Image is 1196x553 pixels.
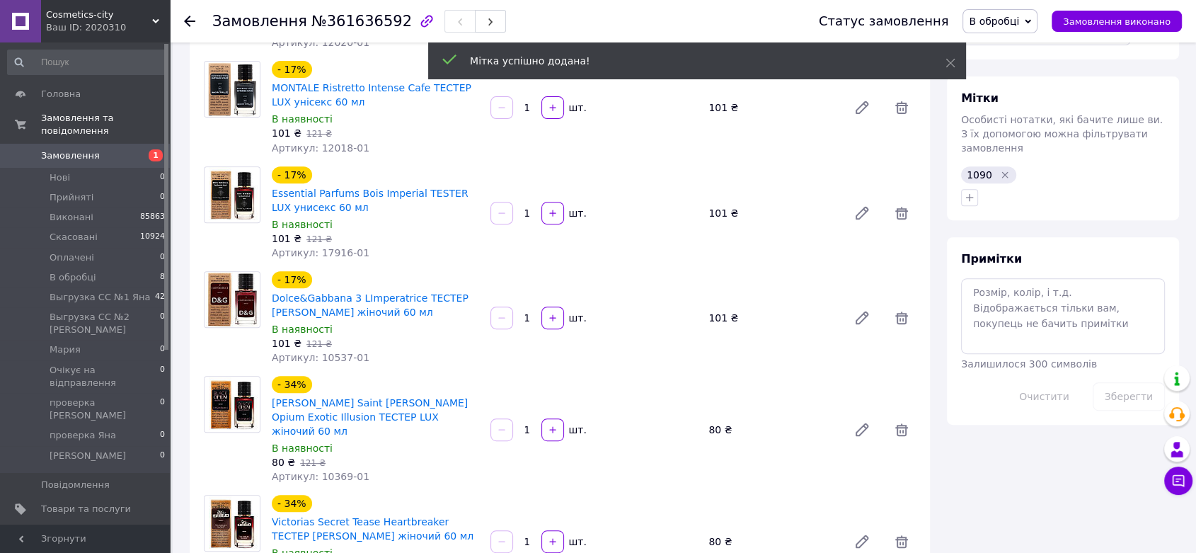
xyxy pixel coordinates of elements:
[205,496,260,551] img: Victorias Secret Tease Heartbreaker ТЕСТЕР LUX жіночий 60 мл
[703,203,842,223] div: 101 ₴
[41,503,131,515] span: Товари та послуги
[41,112,170,137] span: Замовлення та повідомлення
[306,129,332,139] span: 121 ₴
[272,82,471,108] a: MONTALE Ristretto Intense Cafe TECТЕР LUX унісекс 60 мл
[967,169,992,181] span: 1090
[272,338,301,349] span: 101 ₴
[272,219,333,230] span: В наявності
[41,88,81,101] span: Головна
[1052,11,1182,32] button: Замовлення виконано
[149,149,163,161] span: 1
[206,272,258,327] img: Dolce&Gabbana 3 LImperatrice ТЕСТЕР LUX жіночий 60 мл
[160,251,165,264] span: 0
[565,101,588,115] div: шт.
[272,166,312,183] div: - 17%
[50,251,94,264] span: Оплачені
[184,14,195,28] div: Повернутися назад
[160,397,165,422] span: 0
[272,352,369,363] span: Артикул: 10537-01
[272,188,468,213] a: Essential Parfums Bois Imperial TESTER LUX унисекс 60 мл
[887,416,916,444] span: Видалити
[999,169,1011,181] svg: Видалити мітку
[272,471,369,482] span: Артикул: 10369-01
[272,113,333,125] span: В наявності
[848,199,876,227] a: Редагувати
[887,304,916,332] span: Видалити
[50,231,98,244] span: Скасовані
[7,50,166,75] input: Пошук
[887,199,916,227] span: Видалити
[160,271,165,284] span: 8
[160,364,165,389] span: 0
[160,429,165,442] span: 0
[703,308,842,328] div: 101 ₴
[50,311,160,336] span: Выгрузка СС №2 [PERSON_NAME]
[272,233,301,244] span: 101 ₴
[961,114,1163,154] span: Особисті нотатки, які бачите лише ви. З їх допомогою можна фільтрувати замовлення
[50,191,93,204] span: Прийняті
[46,21,170,34] div: Ваш ID: 2020310
[565,311,588,325] div: шт.
[205,62,260,117] img: MONTALE Ristretto Intense Cafe TECТЕР LUX унісекс 60 мл
[160,343,165,356] span: 0
[1164,467,1192,495] button: Чат з покупцем
[50,429,116,442] span: проверка Яна
[272,247,369,258] span: Артикул: 17916-01
[1063,16,1171,27] span: Замовлення виконано
[50,364,160,389] span: Очікує на відправлення
[205,377,260,432] img: Yves Saint Laurent Black Opium Exotic Illusion ТЕСТЕР LUX жіночий 60 мл
[41,479,110,491] span: Повідомлення
[50,450,126,462] span: [PERSON_NAME]
[887,93,916,122] span: Видалити
[50,343,81,356] span: Мария
[272,271,312,288] div: - 17%
[212,13,307,30] span: Замовлення
[848,93,876,122] a: Редагувати
[961,91,999,105] span: Мітки
[848,416,876,444] a: Редагувати
[565,423,588,437] div: шт.
[703,420,842,440] div: 80 ₴
[272,142,369,154] span: Артикул: 12018-01
[50,271,96,284] span: В обробці
[50,397,160,422] span: проверка [PERSON_NAME]
[272,292,468,318] a: Dolce&Gabbana 3 LImperatrice ТЕСТЕР [PERSON_NAME] жіночий 60 мл
[272,61,312,78] div: - 17%
[961,358,1097,370] span: Залишилося 300 символів
[41,149,100,162] span: Замовлення
[50,171,70,184] span: Нові
[155,291,165,304] span: 42
[819,14,949,28] div: Статус замовлення
[470,54,910,68] div: Мітка успішно додана!
[272,376,312,393] div: - 34%
[306,339,332,349] span: 121 ₴
[50,211,93,224] span: Виконані
[50,291,151,304] span: Выгрузка СС №1 Яна
[272,397,468,437] a: [PERSON_NAME] Saint [PERSON_NAME] Opium Exotic Illusion ТЕСТЕР LUX жіночий 60 мл
[160,311,165,336] span: 0
[205,167,260,222] img: Essential Parfums Bois Imperial TESTER LUX унисекс 60 мл
[848,304,876,332] a: Редагувати
[140,211,165,224] span: 85863
[272,37,369,48] span: Артикул: 12020-01
[272,324,333,335] span: В наявності
[311,13,412,30] span: №361636592
[160,450,165,462] span: 0
[961,252,1022,266] span: Примітки
[565,535,588,549] div: шт.
[300,458,326,468] span: 121 ₴
[272,495,312,512] div: - 34%
[272,443,333,454] span: В наявності
[565,206,588,220] div: шт.
[160,171,165,184] span: 0
[306,234,332,244] span: 121 ₴
[272,127,301,139] span: 101 ₴
[140,231,165,244] span: 10924
[272,516,473,542] a: Victorias Secret Tease Heartbreaker ТЕСТЕР [PERSON_NAME] жіночий 60 мл
[703,532,842,552] div: 80 ₴
[969,16,1019,27] span: В обробці
[272,457,295,468] span: 80 ₴
[160,191,165,204] span: 0
[703,98,842,118] div: 101 ₴
[46,8,152,21] span: Cosmetics-city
